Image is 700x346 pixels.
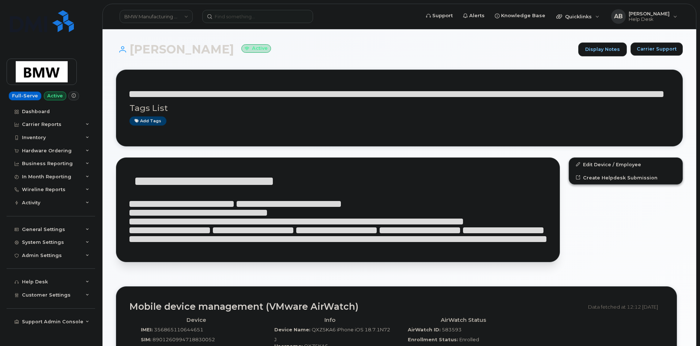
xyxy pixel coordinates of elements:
[141,336,151,343] label: SIM:
[588,300,663,314] div: Data fetched at 12:12 [DATE]
[569,171,682,184] a: Create Helpdesk Submission
[637,45,677,52] span: Carrier Support
[408,336,458,343] label: Enrollment Status:
[569,158,682,171] a: Edit Device / Employee
[274,327,390,342] span: QXZ5KA6 iPhone iOS 18.7.1N72J
[408,326,441,333] label: AirWatch ID:
[141,326,153,333] label: IMEI:
[442,327,462,332] span: 583593
[578,42,627,56] a: Display Notes
[631,42,683,56] button: Carrier Support
[153,336,215,342] span: 8901260994718830052
[154,327,203,332] span: 356865110644651
[129,104,669,113] h3: Tags List
[402,317,524,323] h4: AirWatch Status
[274,326,311,333] label: Device Name:
[459,336,479,342] span: Enrolled
[268,317,391,323] h4: Info
[116,43,575,56] h1: [PERSON_NAME]
[241,44,271,53] small: Active
[129,302,583,312] h2: Mobile device management (VMware AirWatch)
[135,317,257,323] h4: Device
[129,116,166,126] a: Add tags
